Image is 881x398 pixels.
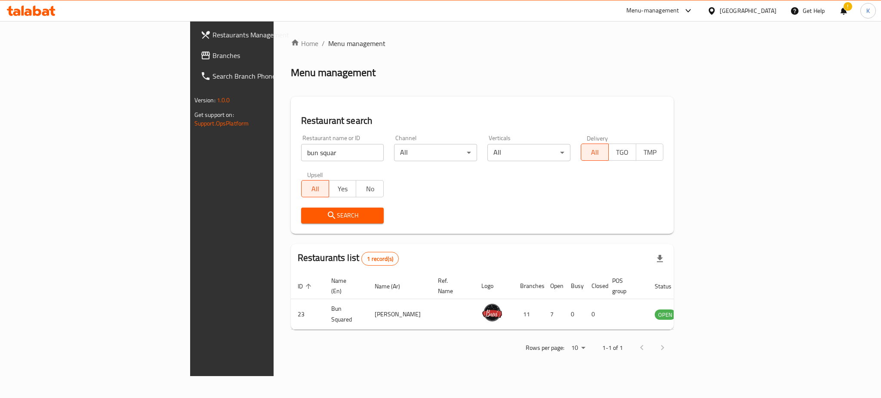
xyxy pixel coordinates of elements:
button: All [581,144,609,161]
div: Menu-management [626,6,679,16]
span: Name (En) [331,276,357,296]
span: Ref. Name [438,276,464,296]
th: Branches [513,273,543,299]
td: 11 [513,299,543,330]
span: Yes [333,183,353,195]
h2: Menu management [291,66,376,80]
button: All [301,180,329,197]
input: Search for restaurant name or ID.. [301,144,384,161]
span: Version: [194,95,216,106]
button: Yes [329,180,357,197]
span: All [585,146,605,159]
div: Rows per page: [568,342,588,355]
label: Upsell [307,171,323,178]
button: No [356,180,384,197]
label: Delivery [587,135,608,141]
span: 1.0.0 [217,95,230,106]
span: OPEN [655,310,676,320]
span: ID [298,281,314,291]
a: Restaurants Management [194,24,337,45]
button: TMP [636,144,664,161]
nav: breadcrumb [291,38,674,49]
span: All [305,183,326,195]
th: Logo [474,273,513,299]
span: K [866,6,870,15]
td: [PERSON_NAME] [368,299,431,330]
a: Support.OpsPlatform [194,118,249,129]
th: Closed [585,273,605,299]
span: 1 record(s) [362,255,398,263]
td: 7 [543,299,564,330]
span: Branches [213,50,330,61]
div: [GEOGRAPHIC_DATA] [720,6,776,15]
div: All [394,144,477,161]
span: Get support on: [194,109,234,120]
td: 0 [585,299,605,330]
span: TGO [612,146,633,159]
table: enhanced table [291,273,723,330]
p: 1-1 of 1 [602,343,623,353]
button: Search [301,208,384,223]
p: Rows per page: [526,343,564,353]
span: Menu management [328,38,385,49]
div: All [487,144,570,161]
th: Busy [564,273,585,299]
span: Name (Ar) [375,281,411,291]
h2: Restaurants list [298,251,399,266]
div: Export file [650,248,670,269]
span: TMP [640,146,660,159]
span: Status [655,281,683,291]
h2: Restaurant search [301,114,664,127]
span: Search Branch Phone [213,71,330,81]
span: POS group [612,276,638,296]
span: Search [308,210,377,221]
img: Bun Squared [481,302,503,323]
span: Restaurants Management [213,30,330,40]
td: 0 [564,299,585,330]
a: Branches [194,45,337,66]
div: Total records count [361,252,399,266]
td: Bun Squared [324,299,368,330]
th: Open [543,273,564,299]
a: Search Branch Phone [194,66,337,86]
button: TGO [608,144,636,161]
span: No [360,183,380,195]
